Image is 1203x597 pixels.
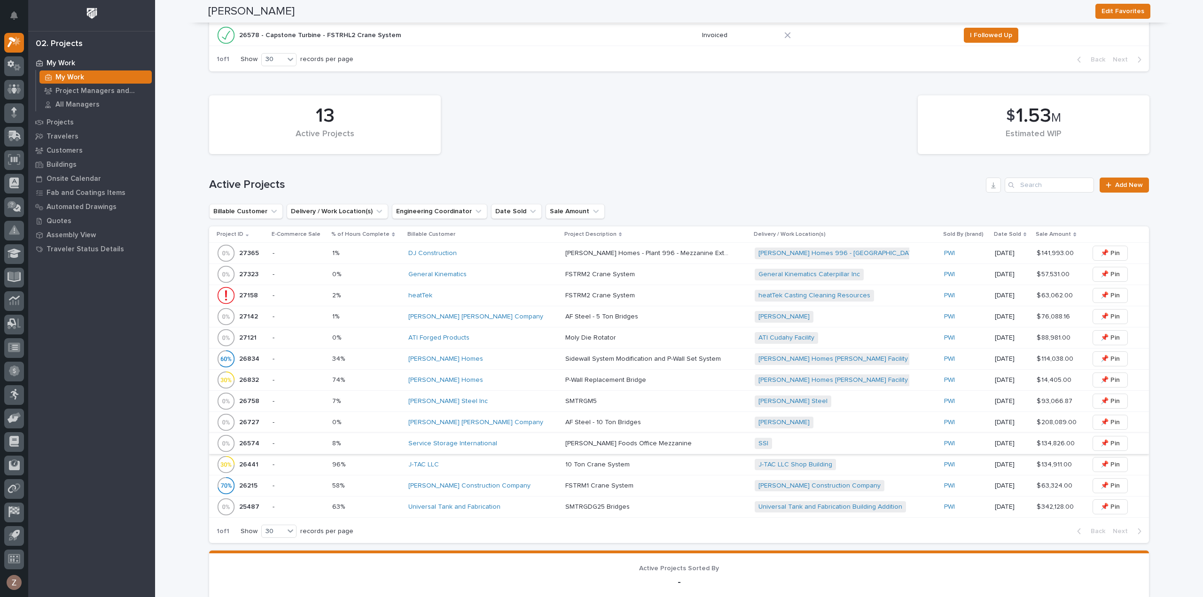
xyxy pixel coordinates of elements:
button: 📌 Pin [1093,267,1128,282]
p: [DATE] [995,292,1029,300]
p: - [273,482,325,490]
button: 📌 Pin [1093,478,1128,493]
p: 26441 [239,459,260,469]
h2: [PERSON_NAME] [208,5,295,18]
p: $ 141,993.00 [1037,248,1076,257]
a: heatTek [408,292,432,300]
a: My Work [36,70,155,84]
a: Quotes [28,214,155,228]
p: Traveler Status Details [47,245,124,254]
a: PWI [944,313,955,321]
p: All Managers [55,101,100,109]
span: 📌 Pin [1101,290,1120,301]
p: 96% [332,459,347,469]
a: All Managers [36,98,155,111]
span: 📌 Pin [1101,353,1120,364]
p: AF Steel - 10 Ton Bridges [565,417,643,426]
button: Date Sold [491,204,542,219]
a: Fab and Coatings Items [28,186,155,200]
p: $ 208,089.00 [1037,417,1078,426]
p: [DATE] [995,355,1029,363]
a: heatTek Casting Cleaning Resources [758,292,870,300]
a: General Kinematics [408,271,467,279]
p: 1% [332,311,341,321]
p: - [273,376,325,384]
p: 8% [332,438,343,448]
div: 30 [262,54,284,64]
a: DJ Construction [408,249,457,257]
a: PWI [944,249,955,257]
button: 📌 Pin [1093,436,1128,451]
span: Edit Favorites [1101,6,1144,17]
button: Billable Customer [209,204,283,219]
p: Moly Die Rotator [565,332,618,342]
p: Clayton Homes - Plant 996 - Mezzanine Extension and Catwalk [565,248,732,257]
p: records per page [300,527,353,535]
p: Project Description [564,229,617,240]
span: Back [1085,55,1105,64]
a: Customers [28,143,155,157]
a: Assembly View [28,228,155,242]
button: Delivery / Work Location(s) [287,204,388,219]
p: Billable Customer [407,229,455,240]
div: Estimated WIP [934,129,1133,149]
a: PWI [944,334,955,342]
p: - [273,503,325,511]
p: - [273,271,325,279]
p: 58% [332,480,346,490]
p: [DATE] [995,376,1029,384]
span: Next [1113,527,1133,535]
p: My Work [55,73,84,82]
p: $ 63,062.00 [1037,290,1075,300]
span: Back [1085,527,1105,535]
span: 📌 Pin [1101,332,1120,343]
tr: 2712127121 -0%0% ATI Forged Products Moly Die RotatorMoly Die Rotator ATI Cudahy Facility PWI [DA... [209,327,1149,349]
span: I Followed Up [970,30,1012,41]
p: Sidewall System Modification and P-Wall Set System [565,353,723,363]
p: Show [241,527,258,535]
span: Add New [1115,182,1143,188]
h1: Active Projects [209,178,982,192]
p: % of Hours Complete [331,229,390,240]
p: 26834 [239,353,261,363]
button: Back [1070,527,1109,535]
a: Universal Tank and Fabrication Building Addition [758,503,902,511]
p: [PERSON_NAME] Foods Office Mezzanine [565,438,694,448]
a: [PERSON_NAME] Homes [408,355,483,363]
a: PWI [944,482,955,490]
button: 📌 Pin [1093,372,1128,388]
tr: 2675826758 -7%7% [PERSON_NAME] Steel Inc SMTRGM5SMTRGM5 [PERSON_NAME] Steel PWI [DATE]$ 93,066.87... [209,391,1149,412]
a: [PERSON_NAME] Homes [PERSON_NAME] Facility [758,376,908,384]
p: Project Managers and Engineers [55,87,148,95]
p: 26574 [239,438,261,448]
p: Project ID [217,229,243,240]
button: 📌 Pin [1093,499,1128,514]
p: Quotes [47,217,71,225]
p: [DATE] [995,397,1029,405]
span: 📌 Pin [1101,395,1120,407]
p: - [273,419,325,426]
p: 27323 [239,269,260,279]
a: SSI [758,440,768,448]
p: 25487 [239,501,261,511]
p: $ 342,128.00 [1037,501,1076,511]
p: Travelers [47,132,78,141]
tr: 2644126441 -96%96% J-TAC LLC 10 Ton Crane System10 Ton Crane System J-TAC LLC Shop Building PWI [... [209,454,1149,475]
p: - [273,355,325,363]
p: 26758 [239,395,261,405]
a: PWI [944,376,955,384]
a: General Kinematics Caterpillar Inc [758,271,860,279]
span: Next [1113,55,1133,64]
a: [PERSON_NAME] Homes [408,376,483,384]
p: $ 134,826.00 [1037,438,1077,448]
p: Invoiced [702,31,777,39]
p: FSTRM2 Crane System [565,269,637,279]
p: FSTRM2 Crane System [565,290,637,300]
span: M [1051,112,1061,124]
p: $ 14,405.00 [1037,374,1073,384]
button: Edit Favorites [1095,4,1150,19]
p: 27365 [239,248,261,257]
button: 📌 Pin [1093,330,1128,345]
button: 📌 Pin [1093,415,1128,430]
a: [PERSON_NAME] Construction Company [758,482,881,490]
